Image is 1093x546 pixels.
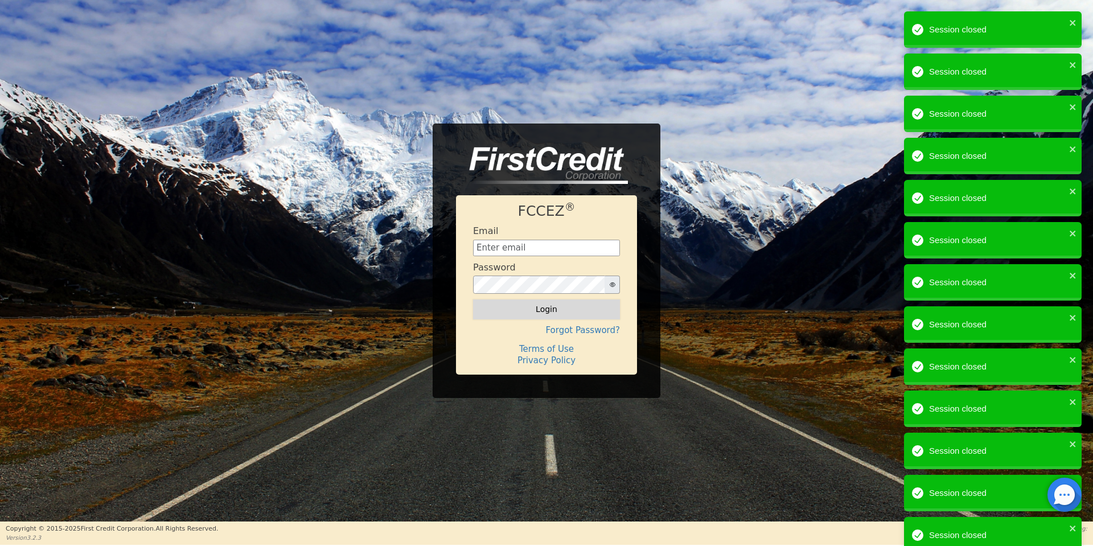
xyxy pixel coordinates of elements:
div: Session closed [929,529,1066,542]
sup: ® [565,201,576,213]
div: Session closed [929,318,1066,331]
input: password [473,276,605,294]
p: Version 3.2.3 [6,533,218,542]
button: close [1069,16,1077,29]
button: close [1069,184,1077,198]
div: Session closed [929,23,1066,36]
h4: Privacy Policy [473,355,620,366]
p: Copyright © 2015- 2025 First Credit Corporation. [6,524,218,534]
button: Login [473,299,620,319]
h4: Forgot Password? [473,325,620,335]
div: Session closed [929,150,1066,163]
div: Session closed [929,65,1066,79]
button: close [1069,395,1077,408]
h4: Email [473,225,498,236]
img: logo-CMu_cnol.png [456,147,628,184]
button: close [1069,311,1077,324]
input: Enter email [473,240,620,257]
div: Session closed [929,487,1066,500]
div: Session closed [929,192,1066,205]
button: close [1069,100,1077,113]
div: Session closed [929,276,1066,289]
span: All Rights Reserved. [155,525,218,532]
div: Session closed [929,234,1066,247]
button: close [1069,353,1077,366]
button: close [1069,142,1077,155]
div: Session closed [929,108,1066,121]
h1: FCCEZ [473,203,620,220]
button: close [1069,227,1077,240]
div: Session closed [929,445,1066,458]
button: close [1069,522,1077,535]
h4: Terms of Use [473,344,620,354]
div: Session closed [929,360,1066,373]
button: close [1069,437,1077,450]
div: Session closed [929,403,1066,416]
button: close [1069,58,1077,71]
h4: Password [473,262,516,273]
button: close [1069,269,1077,282]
